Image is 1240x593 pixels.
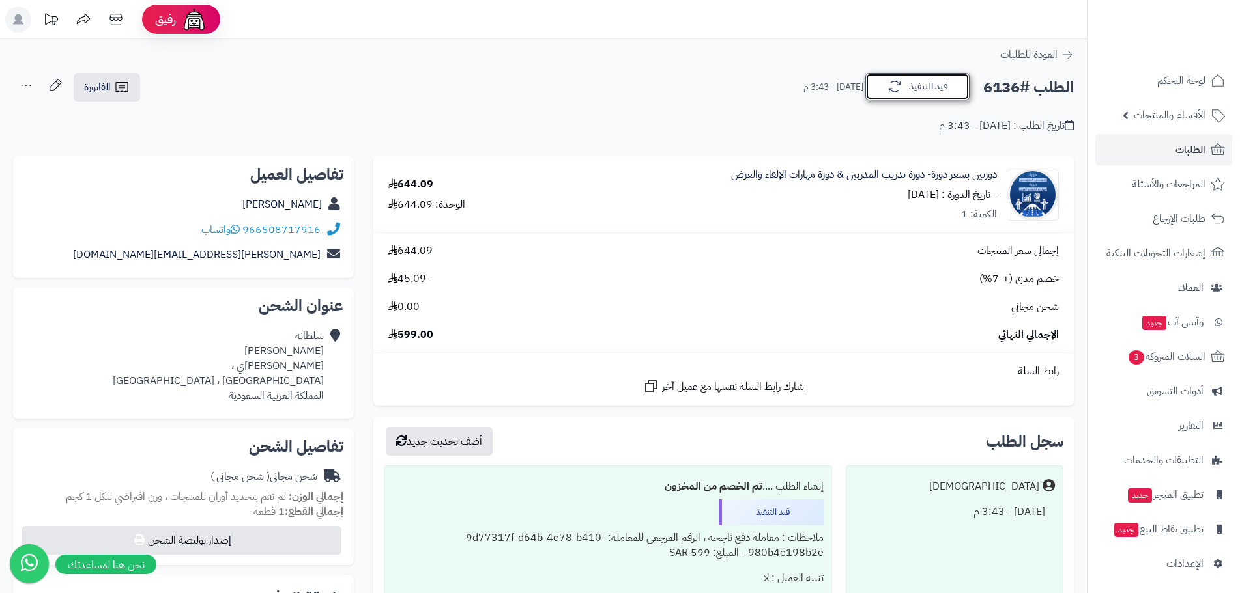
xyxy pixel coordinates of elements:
[242,222,321,238] a: 966508717916
[977,243,1059,258] span: إجمالي سعر المنتجات
[289,489,343,504] strong: إجمالي الوزن:
[66,489,286,504] span: لم تقم بتحديد أوزان للمنتجات ، وزن افتراضي للكل 1 كجم
[242,197,322,212] a: [PERSON_NAME]
[1132,175,1205,193] span: المراجعات والأسئلة
[929,479,1039,494] div: [DEMOGRAPHIC_DATA]
[1095,169,1232,200] a: المراجعات والأسئلة
[731,167,997,182] a: دورتين بسعر دورة- دورة تدريب المدربين & دورة مهارات الإلقاء والعرض
[285,504,343,519] strong: إجمالي القطع:
[983,74,1074,101] h2: الطلب #6136
[1095,410,1232,441] a: التقارير
[1127,486,1204,504] span: تطبيق المتجر
[908,187,997,202] small: - تاريخ الدورة : [DATE]
[1000,47,1058,62] span: العودة للطلبات
[1178,279,1204,297] span: العملاء
[961,207,997,222] div: الكمية: 1
[803,81,863,94] small: [DATE] - 3:43 م
[1157,72,1205,90] span: لوحة التحكم
[379,364,1069,379] div: رابط السلة
[1166,555,1204,573] span: الإعدادات
[201,222,240,238] a: واتساب
[1175,141,1205,159] span: الطلبات
[1142,316,1166,330] span: جديد
[854,499,1055,525] div: [DATE] - 3:43 م
[35,7,67,36] a: تحديثات المنصة
[392,525,824,566] div: ملاحظات : معاملة دفع ناجحة ، الرقم المرجعي للمعاملة: 9d77317f-d64b-4e78-b410-980b4e198b2e - المبل...
[388,327,433,342] span: 599.00
[1000,47,1074,62] a: العودة للطلبات
[979,271,1059,286] span: خصم مدى (+-7%)
[1095,548,1232,579] a: الإعدادات
[388,299,420,314] span: 0.00
[392,566,824,591] div: تنبيه العميل : لا
[84,79,111,95] span: الفاتورة
[1141,313,1204,331] span: وآتس آب
[1128,350,1145,365] span: 3
[998,327,1059,342] span: الإجمالي النهائي
[386,427,493,456] button: أضف تحديث جديد
[74,73,140,102] a: الفاتورة
[1151,10,1228,38] img: logo-2.png
[719,499,824,525] div: قيد التنفيذ
[1095,238,1232,269] a: إشعارات التحويلات البنكية
[1134,106,1205,124] span: الأقسام والمنتجات
[210,469,270,484] span: ( شحن مجاني )
[388,197,465,212] div: الوحدة: 644.09
[1113,520,1204,538] span: تطبيق نقاط البيع
[865,73,970,100] button: قيد التنفيذ
[1095,307,1232,338] a: وآتس آبجديد
[1153,210,1205,228] span: طلبات الإرجاع
[113,329,324,403] div: سلطانه [PERSON_NAME] [PERSON_NAME]ي ، [GEOGRAPHIC_DATA] ، [GEOGRAPHIC_DATA] المملكة العربية السعودية
[23,439,343,454] h2: تفاصيل الشحن
[23,298,343,314] h2: عنوان الشحن
[1011,299,1059,314] span: شحن مجاني
[210,469,317,484] div: شحن مجاني
[1128,488,1152,503] span: جديد
[1147,382,1204,400] span: أدوات التسويق
[1095,479,1232,510] a: تطبيق المتجرجديد
[388,243,433,258] span: 644.09
[1007,169,1058,221] img: 1753107527-WhatsApp%20Image%202025-07-21%20at%205.05.25%20PM-90x90.jpeg
[155,12,176,27] span: رفيق
[1095,341,1232,372] a: السلات المتروكة3
[392,474,824,499] div: إنشاء الطلب ....
[643,378,804,394] a: شارك رابط السلة نفسها مع عميل آخر
[1095,134,1232,165] a: الطلبات
[1106,244,1205,262] span: إشعارات التحويلات البنكية
[253,504,343,519] small: 1 قطعة
[1095,65,1232,96] a: لوحة التحكم
[939,118,1074,133] div: تاريخ الطلب : [DATE] - 3:43 م
[986,434,1063,449] h3: سجل الطلب
[73,247,321,262] a: [PERSON_NAME][EMAIL_ADDRESS][DOMAIN_NAME]
[181,7,207,33] img: ai-face.png
[388,271,430,286] span: -45.09
[1124,451,1204,469] span: التطبيقات والخدمات
[662,379,804,394] span: شارك رابط السلة نفسها مع عميل آخر
[1095,272,1232,303] a: العملاء
[22,526,341,555] button: إصدار بوليصة الشحن
[665,478,762,494] b: تم الخصم من المخزون
[1095,445,1232,476] a: التطبيقات والخدمات
[23,167,343,182] h2: تفاصيل العميل
[1095,203,1232,234] a: طلبات الإرجاع
[1095,376,1232,407] a: أدوات التسويق
[1127,348,1205,366] span: السلات المتروكة
[1179,417,1204,435] span: التقارير
[1114,523,1138,537] span: جديد
[1095,514,1232,545] a: تطبيق نقاط البيعجديد
[388,177,433,192] div: 644.09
